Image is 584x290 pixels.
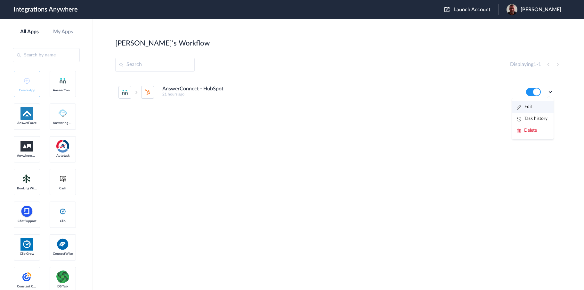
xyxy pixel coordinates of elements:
[13,29,46,35] a: All Apps
[53,121,73,125] span: Answering Service
[53,186,73,190] span: Cash
[517,116,547,121] a: Task history
[533,62,536,67] span: 1
[53,88,73,92] span: AnswerConnect
[20,205,33,218] img: chatsupport-icon.svg
[17,219,37,223] span: ChatSupport
[444,7,450,12] img: launch-acct-icon.svg
[24,78,30,84] img: add-icon.svg
[13,6,78,13] h1: Integrations Anywhere
[115,58,195,72] input: Search
[59,208,67,215] img: clio-logo.svg
[20,141,33,152] img: aww.png
[53,285,73,288] span: DS Task
[59,77,67,85] img: answerconnect-logo.svg
[115,39,210,47] h2: [PERSON_NAME]'s Workflow
[56,140,69,153] img: autotask.png
[507,4,517,15] img: 3f0b932c-96d9-4d28-a08b-7ffbe1b8673f.png
[17,154,37,158] span: Anywhere Works
[53,219,73,223] span: Clio
[162,86,223,92] h4: AnswerConnect - HubSpot
[13,48,80,62] input: Search by name
[17,252,37,256] span: Clio Grow
[538,62,541,67] span: 1
[56,238,69,250] img: connectwise.png
[521,7,561,13] span: [PERSON_NAME]
[59,175,67,183] img: cash-logo.svg
[517,104,532,109] a: Edit
[17,285,37,288] span: Constant Contact
[20,107,33,120] img: af-app-logo.svg
[46,29,80,35] a: My Apps
[53,154,73,158] span: Autotask
[17,88,37,92] span: Create App
[524,128,537,133] span: Delete
[162,92,517,96] h5: 21 hours ago
[17,121,37,125] span: AnswerForce
[20,238,33,251] img: Clio.jpg
[56,107,69,120] img: Answering_service.png
[56,270,69,283] img: distributedSource.png
[53,252,73,256] span: ConnectWise
[20,270,33,283] img: constant-contact.svg
[510,62,541,68] h4: Displaying -
[20,173,33,185] img: Setmore_Logo.svg
[17,186,37,190] span: Booking Widget
[444,7,499,13] button: Launch Account
[454,7,491,12] span: Launch Account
